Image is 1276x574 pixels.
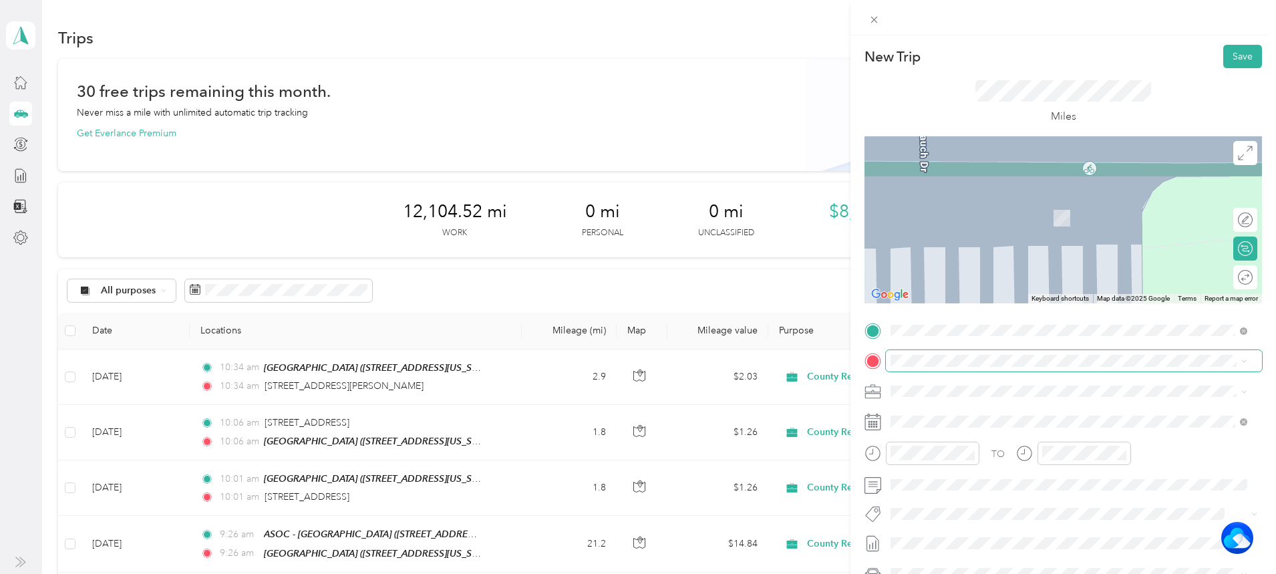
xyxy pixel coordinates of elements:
p: Miles [1051,108,1076,125]
button: Save [1223,45,1262,68]
a: Terms (opens in new tab) [1178,295,1197,302]
span: Map data ©2025 Google [1097,295,1170,302]
img: Google [868,286,912,303]
a: Open this area in Google Maps (opens a new window) [868,286,912,303]
a: Report a map error [1205,295,1258,302]
button: Keyboard shortcuts [1031,294,1089,303]
iframe: Everlance-gr Chat Button Frame [1201,499,1276,574]
div: TO [991,447,1005,461]
p: New Trip [864,47,921,66]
